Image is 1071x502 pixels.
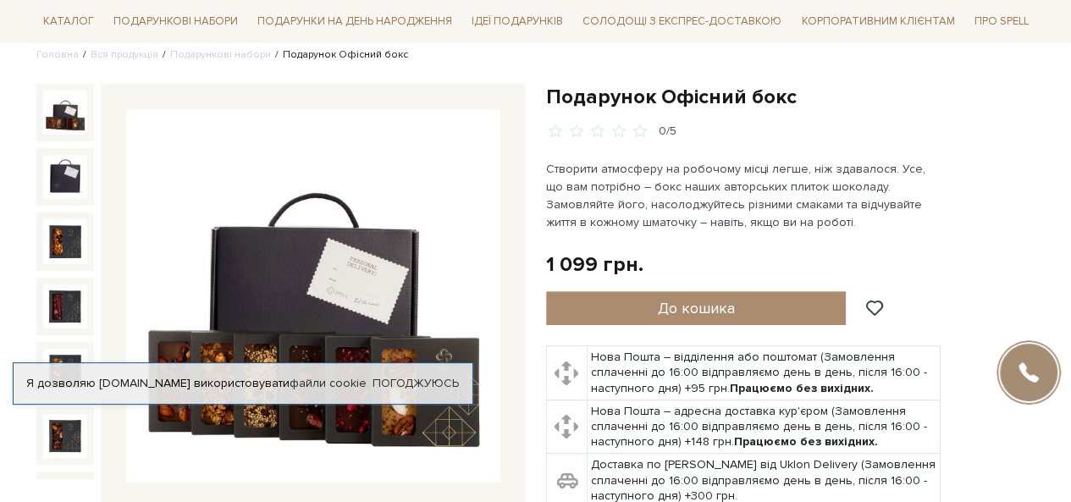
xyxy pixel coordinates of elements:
[91,48,158,61] a: Вся продукція
[170,48,271,61] a: Подарункові набори
[967,8,1035,35] span: Про Spell
[36,8,101,35] span: Каталог
[659,124,676,140] div: 0/5
[271,47,408,63] li: Подарунок Офісний бокс
[730,381,874,395] b: Працюємо без вихідних.
[546,160,943,231] p: Створити атмосферу на робочому місці легше, ніж здавалося. Усе, що вам потрібно – бокс наших авто...
[43,155,87,199] img: Подарунок Офісний бокс
[546,251,643,278] div: 1 099 грн.
[657,299,734,317] span: До кошика
[465,8,570,35] span: Ідеї подарунків
[587,346,940,400] td: Нова Пошта – відділення або поштомат (Замовлення сплаченні до 16:00 відправляємо день в день, піс...
[794,7,961,36] a: Корпоративним клієнтам
[587,400,940,454] td: Нова Пошта – адресна доставка кур'єром (Замовлення сплаченні до 16:00 відправляємо день в день, п...
[373,376,459,391] a: Погоджуюсь
[546,84,1035,110] h1: Подарунок Офісний бокс
[43,219,87,263] img: Подарунок Офісний бокс
[43,91,87,135] img: Подарунок Офісний бокс
[14,376,472,391] div: Я дозволяю [DOMAIN_NAME] використовувати
[126,109,500,483] img: Подарунок Офісний бокс
[43,284,87,328] img: Подарунок Офісний бокс
[734,434,878,449] b: Працюємо без вихідних.
[43,414,87,458] img: Подарунок Офісний бокс
[43,349,87,393] img: Подарунок Офісний бокс
[576,7,788,36] a: Солодощі з експрес-доставкою
[546,291,847,325] button: До кошика
[36,48,79,61] a: Головна
[290,376,367,390] a: файли cookie
[251,8,459,35] span: Подарунки на День народження
[107,8,245,35] span: Подарункові набори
